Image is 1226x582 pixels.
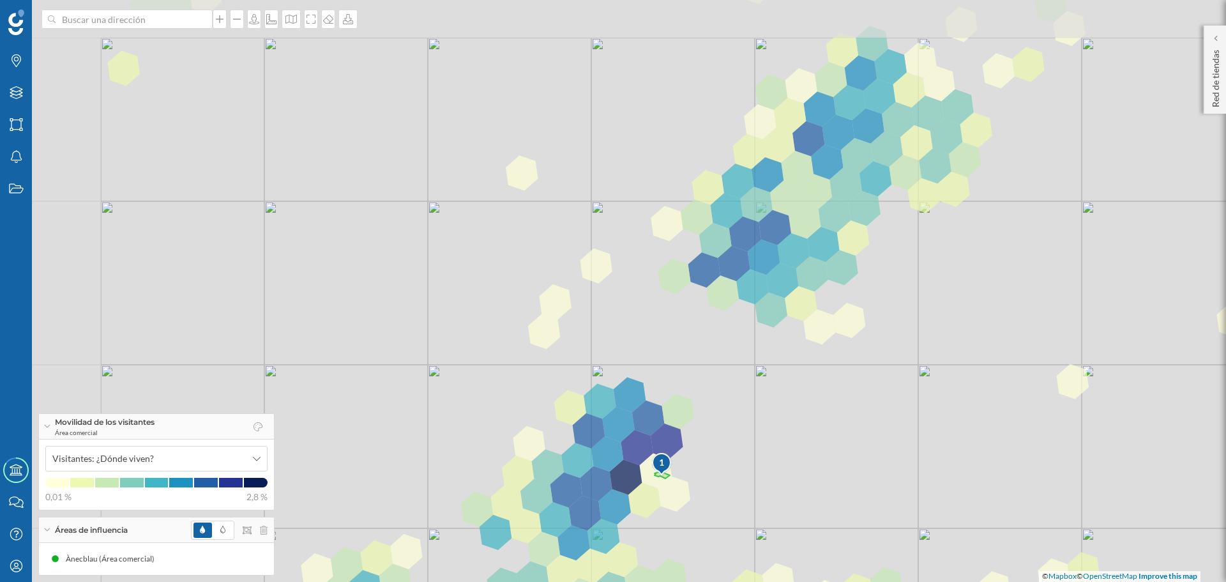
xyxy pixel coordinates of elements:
p: Red de tiendas [1209,45,1222,107]
span: Visitantes: ¿Dónde viven? [52,452,154,465]
span: 2,8 % [246,491,268,503]
div: 1 [651,456,672,469]
div: 1 [651,452,670,475]
span: Áreas de influencia [55,525,128,536]
div: Ànecblau (Área comercial) [66,553,161,565]
span: 0,01 % [45,491,72,503]
img: Geoblink Logo [8,10,24,35]
a: Mapbox [1048,571,1077,581]
span: Soporte [26,9,71,20]
img: pois-map-marker.svg [651,452,673,477]
span: Área comercial [55,428,155,437]
span: Movilidad de los visitantes [55,417,155,428]
a: OpenStreetMap [1083,571,1137,581]
div: © © [1039,571,1200,582]
a: Improve this map [1139,571,1197,581]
